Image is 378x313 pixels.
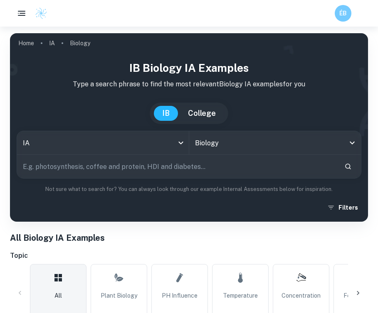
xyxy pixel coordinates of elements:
[17,60,361,76] h1: IB Biology IA examples
[10,33,368,222] img: profile cover
[70,39,90,48] p: Biology
[325,200,361,215] button: Filters
[162,291,198,300] span: pH Influence
[282,291,321,300] span: Concentration
[338,9,348,18] h6: ÉB
[10,251,368,261] h6: Topic
[17,185,361,193] p: Not sure what to search for? You can always look through our example Internal Assessments below f...
[35,7,47,20] img: Clastify logo
[18,37,34,49] a: Home
[17,131,189,154] div: IA
[17,155,338,178] input: E.g. photosynthesis, coffee and protein, HDI and diabetes...
[30,7,47,20] a: Clastify logo
[223,291,258,300] span: Temperature
[341,159,355,174] button: Search
[10,232,368,244] h1: All Biology IA Examples
[154,106,178,121] button: IB
[180,106,224,121] button: College
[346,137,358,149] button: Open
[54,291,62,300] span: All
[101,291,137,300] span: Plant Biology
[335,5,351,22] button: ÉB
[17,79,361,89] p: Type a search phrase to find the most relevant Biology IA examples for you
[49,37,55,49] a: IA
